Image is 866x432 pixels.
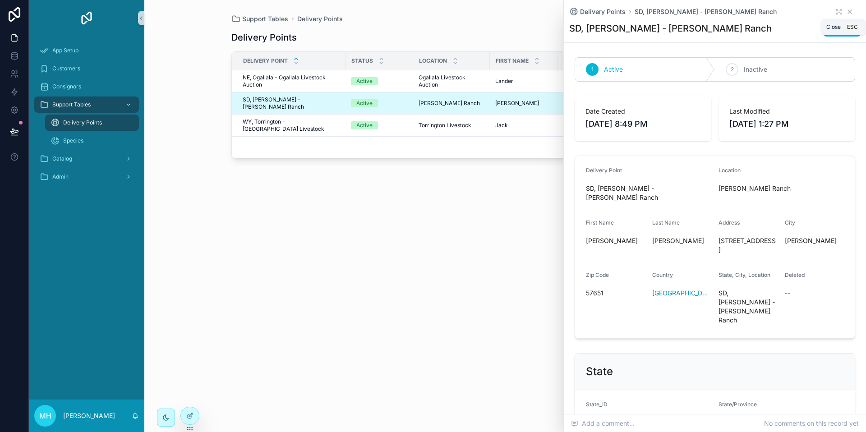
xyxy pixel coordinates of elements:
[569,7,626,16] a: Delivery Points
[52,83,81,90] span: Consignors
[79,11,94,25] img: App logo
[635,7,777,16] a: SD, [PERSON_NAME] - [PERSON_NAME] Ranch
[63,119,102,126] span: Delivery Points
[356,77,373,85] div: Active
[45,115,139,131] a: Delivery Points
[34,151,139,167] a: Catalog
[586,219,614,226] span: First Name
[34,78,139,95] a: Consignors
[351,121,408,129] a: Active
[419,74,484,88] a: Ogallala Livestock Auction
[652,236,711,245] span: [PERSON_NAME]
[604,65,623,74] span: Active
[586,364,613,379] h2: State
[586,401,608,408] span: State_ID
[495,78,552,85] a: Lander
[652,271,673,278] span: Country
[52,65,80,72] span: Customers
[419,100,480,107] span: [PERSON_NAME] Ranch
[242,14,288,23] span: Support Tables
[591,66,594,73] span: 1
[39,410,51,421] span: MH
[297,14,343,23] a: Delivery Points
[496,57,529,64] span: First Name
[586,167,622,174] span: Delivery Point
[356,121,373,129] div: Active
[52,101,91,108] span: Support Tables
[719,289,778,325] span: SD, [PERSON_NAME] - [PERSON_NAME] Ranch
[231,14,288,23] a: Support Tables
[351,99,408,107] a: Active
[719,184,844,193] span: [PERSON_NAME] Ranch
[719,236,778,254] span: [STREET_ADDRESS]
[63,411,115,420] p: [PERSON_NAME]
[586,289,645,298] span: 57651
[495,122,552,129] a: Jack
[52,173,69,180] span: Admin
[419,57,447,64] span: Location
[719,401,757,408] span: State/Province
[34,42,139,59] a: App Setup
[785,289,790,298] span: --
[744,65,767,74] span: Inactive
[356,99,373,107] div: Active
[231,31,297,44] h1: Delivery Points
[29,36,144,197] div: scrollable content
[351,77,408,85] a: Active
[652,219,680,226] span: Last Name
[495,78,513,85] span: Lander
[495,100,539,107] span: [PERSON_NAME]
[495,100,552,107] a: [PERSON_NAME]
[580,7,626,16] span: Delivery Points
[63,137,83,144] span: Species
[419,100,484,107] a: [PERSON_NAME] Ranch
[351,57,373,64] span: Status
[243,74,340,88] a: NE, Ogallala - Ogallala Livestock Auction
[719,271,770,278] span: State, City, Location
[586,271,609,278] span: Zip Code
[586,184,711,202] span: SD, [PERSON_NAME] - [PERSON_NAME] Ranch
[652,289,711,298] a: [GEOGRAPHIC_DATA]
[243,96,340,110] a: SD, [PERSON_NAME] - [PERSON_NAME] Ranch
[495,122,508,129] span: Jack
[34,60,139,77] a: Customers
[45,133,139,149] a: Species
[785,219,795,226] span: City
[585,107,700,116] span: Date Created
[586,236,645,245] span: [PERSON_NAME]
[764,419,859,428] span: No comments on this record yet
[585,118,700,130] span: [DATE] 8:49 PM
[243,57,288,64] span: Delivery Point
[729,118,844,130] span: [DATE] 1:27 PM
[785,236,844,245] span: [PERSON_NAME]
[719,219,740,226] span: Address
[34,169,139,185] a: Admin
[845,23,860,31] span: Esc
[729,107,844,116] span: Last Modified
[52,47,78,54] span: App Setup
[571,419,635,428] span: Add a comment...
[731,66,734,73] span: 2
[719,167,741,174] span: Location
[34,97,139,113] a: Support Tables
[243,118,340,133] a: WY, Torrington - [GEOGRAPHIC_DATA] Livestock
[826,23,841,31] span: Close
[569,22,772,35] h1: SD, [PERSON_NAME] - [PERSON_NAME] Ranch
[419,122,471,129] span: Torrington Livestock
[785,271,805,278] span: Deleted
[419,122,484,129] a: Torrington Livestock
[52,155,72,162] span: Catalog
